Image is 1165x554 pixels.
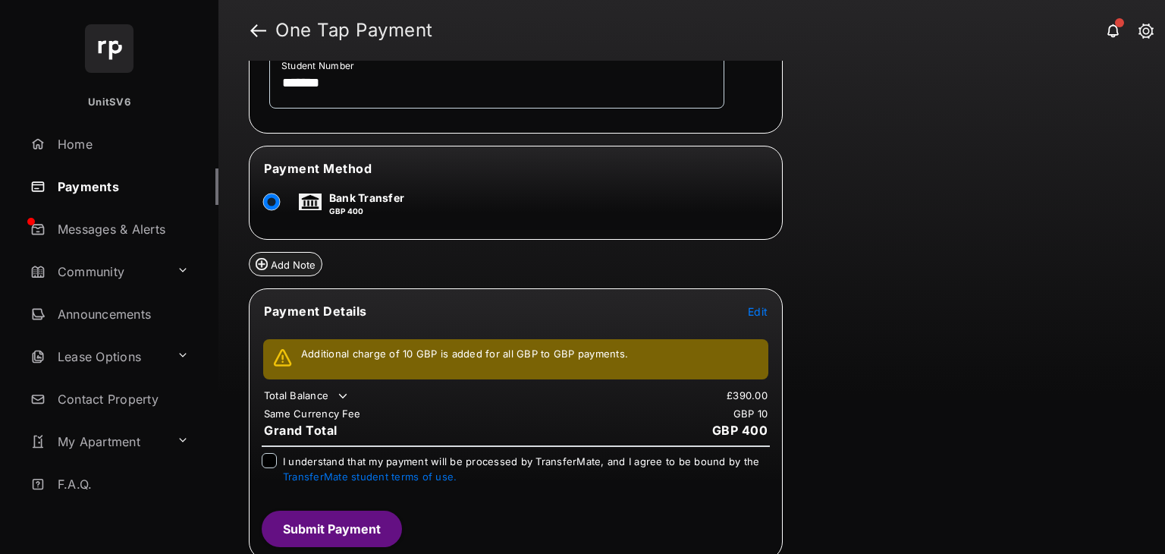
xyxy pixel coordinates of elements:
[733,407,769,420] td: GBP 10
[712,423,768,438] span: GBP 400
[24,466,218,502] a: F.A.Q.
[24,381,218,417] a: Contact Property
[249,252,322,276] button: Add Note
[262,511,402,547] button: Submit Payment
[283,455,759,483] span: I understand that my payment will be processed by TransferMate, and I agree to be bound by the
[301,347,628,362] p: Additional charge of 10 GBP is added for all GBP to GBP payments.
[329,190,404,206] p: Bank Transfer
[748,305,768,318] span: Edit
[24,253,171,290] a: Community
[299,194,322,210] img: bank.png
[329,206,404,217] p: GBP 400
[263,389,350,404] td: Total Balance
[748,304,768,319] button: Edit
[726,389,768,402] td: £390.00
[263,407,361,420] td: Same Currency Fee
[24,126,218,162] a: Home
[275,21,433,39] strong: One Tap Payment
[88,95,130,110] p: UnitSV6
[24,338,171,375] a: Lease Options
[24,168,218,205] a: Payments
[264,304,367,319] span: Payment Details
[264,423,338,438] span: Grand Total
[24,296,218,332] a: Announcements
[24,508,195,545] a: Important Links
[264,161,372,176] span: Payment Method
[24,211,218,247] a: Messages & Alerts
[283,471,457,483] a: TransferMate student terms of use.
[85,24,133,73] img: svg+xml;base64,PHN2ZyB4bWxucz0iaHR0cDovL3d3dy53My5vcmcvMjAwMC9zdmciIHdpZHRoPSI2NCIgaGVpZ2h0PSI2NC...
[24,423,171,460] a: My Apartment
